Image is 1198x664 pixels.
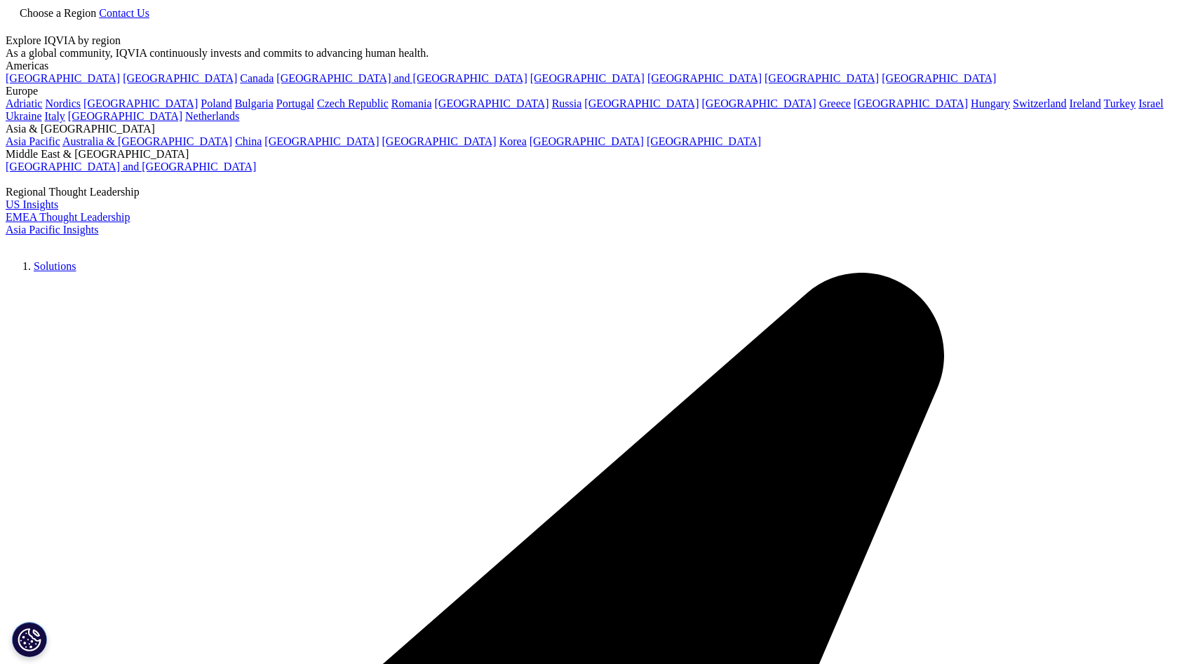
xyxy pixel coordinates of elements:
a: Canada [240,72,274,84]
a: [GEOGRAPHIC_DATA] [854,97,968,109]
a: Asia Pacific [6,135,60,147]
div: Asia & [GEOGRAPHIC_DATA] [6,123,1192,135]
a: Adriatic [6,97,42,109]
a: [GEOGRAPHIC_DATA] [647,135,761,147]
div: Americas [6,60,1192,72]
a: [GEOGRAPHIC_DATA] and [GEOGRAPHIC_DATA] [6,161,256,172]
a: [GEOGRAPHIC_DATA] [530,72,645,84]
a: [GEOGRAPHIC_DATA] [530,135,644,147]
a: [GEOGRAPHIC_DATA] [6,72,120,84]
a: [GEOGRAPHIC_DATA] [584,97,699,109]
a: Italy [45,110,65,122]
a: US Insights [6,198,58,210]
a: Nordics [45,97,81,109]
a: Netherlands [185,110,239,122]
div: Europe [6,85,1192,97]
a: Czech Republic [317,97,389,109]
a: [GEOGRAPHIC_DATA] [123,72,237,84]
a: Korea [499,135,527,147]
div: Regional Thought Leadership [6,186,1192,198]
a: EMEA Thought Leadership [6,211,130,223]
a: [GEOGRAPHIC_DATA] [68,110,182,122]
a: [GEOGRAPHIC_DATA] [435,97,549,109]
div: As a global community, IQVIA continuously invests and commits to advancing human health. [6,47,1192,60]
a: Asia Pacific Insights [6,224,98,236]
a: [GEOGRAPHIC_DATA] [382,135,497,147]
a: Australia & [GEOGRAPHIC_DATA] [62,135,232,147]
a: Contact Us [99,7,149,19]
a: Hungary [971,97,1010,109]
a: [GEOGRAPHIC_DATA] [882,72,996,84]
a: Poland [201,97,231,109]
a: [GEOGRAPHIC_DATA] [702,97,816,109]
a: Greece [819,97,851,109]
a: [GEOGRAPHIC_DATA] [765,72,879,84]
div: Explore IQVIA by region [6,34,1192,47]
a: Russia [552,97,582,109]
a: Romania [391,97,432,109]
a: [GEOGRAPHIC_DATA] [264,135,379,147]
a: [GEOGRAPHIC_DATA] [647,72,762,84]
a: Ireland [1070,97,1101,109]
a: Turkey [1104,97,1136,109]
a: Switzerland [1013,97,1066,109]
a: [GEOGRAPHIC_DATA] and [GEOGRAPHIC_DATA] [276,72,527,84]
a: Israel [1138,97,1164,109]
a: Portugal [276,97,314,109]
a: [GEOGRAPHIC_DATA] [83,97,198,109]
a: Bulgaria [235,97,274,109]
a: Solutions [34,260,76,272]
button: Cookie Settings [12,622,47,657]
a: China [235,135,262,147]
span: Choose a Region [20,7,96,19]
div: Middle East & [GEOGRAPHIC_DATA] [6,148,1192,161]
a: Ukraine [6,110,42,122]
